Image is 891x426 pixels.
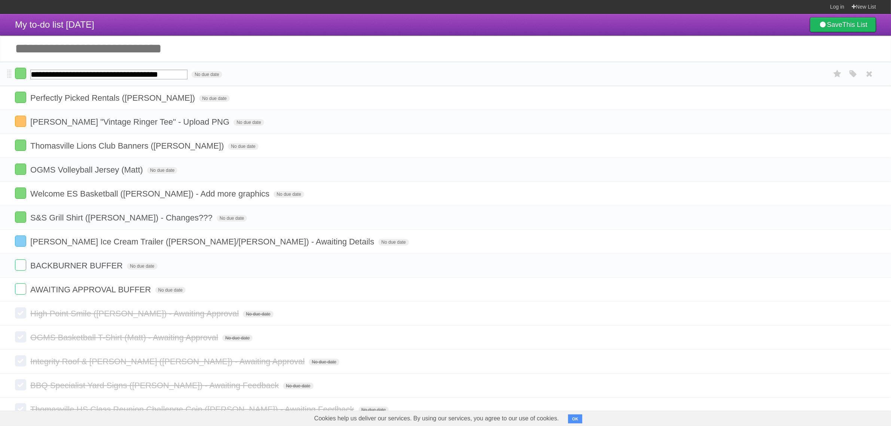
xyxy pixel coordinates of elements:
label: Star task [830,68,845,80]
span: AWAITING APPROVAL BUFFER [30,285,153,294]
span: No due date [228,143,258,150]
span: [PERSON_NAME] Ice Cream Trailer ([PERSON_NAME]/[PERSON_NAME]) - Awaiting Details [30,237,376,246]
span: High Point Smile ([PERSON_NAME]) - Awaiting Approval [30,309,241,318]
span: No due date [274,191,304,198]
label: Done [15,331,26,343]
span: [PERSON_NAME] "Vintage Ringer Tee" - Upload PNG [30,117,231,127]
span: No due date [234,119,264,126]
label: Done [15,116,26,127]
label: Done [15,140,26,151]
span: My to-do list [DATE] [15,19,94,30]
span: No due date [127,263,157,270]
label: Done [15,188,26,199]
span: Welcome ES Basketball ([PERSON_NAME]) - Add more graphics [30,189,271,198]
label: Done [15,355,26,366]
label: Done [15,235,26,247]
span: Thomasville HS Class Reunion Challenge Coin ([PERSON_NAME]) - Awaiting Feedback [30,405,356,414]
label: Done [15,164,26,175]
a: SaveThis List [810,17,876,32]
span: No due date [358,407,389,413]
label: Done [15,403,26,414]
label: Done [15,212,26,223]
span: OGMS Basketball T-Shirt (Matt) - Awaiting Approval [30,333,220,342]
span: Integrity Roof & [PERSON_NAME] ([PERSON_NAME]) - Awaiting Approval [30,357,306,366]
span: No due date [309,359,339,365]
label: Done [15,259,26,271]
span: No due date [192,71,222,78]
span: S&S Grill Shirt ([PERSON_NAME]) - Changes??? [30,213,214,222]
span: BACKBURNER BUFFER [30,261,125,270]
label: Done [15,283,26,295]
span: No due date [222,335,253,341]
span: No due date [199,95,229,102]
span: No due date [147,167,177,174]
button: OK [568,414,583,423]
span: Thomasville Lions Club Banners ([PERSON_NAME]) [30,141,226,150]
span: No due date [155,287,186,293]
span: Perfectly Picked Rentals ([PERSON_NAME]) [30,93,197,103]
span: OGMS Volleyball Jersey (Matt) [30,165,145,174]
label: Done [15,379,26,390]
span: No due date [217,215,247,222]
span: No due date [378,239,409,246]
b: This List [842,21,867,28]
label: Done [15,68,26,79]
label: Done [15,307,26,319]
span: No due date [243,311,273,317]
label: Done [15,92,26,103]
span: BBQ Specialist Yard Signs ([PERSON_NAME]) - Awaiting Feedback [30,381,281,390]
span: Cookies help us deliver our services. By using our services, you agree to our use of cookies. [307,411,567,426]
span: No due date [283,383,313,389]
